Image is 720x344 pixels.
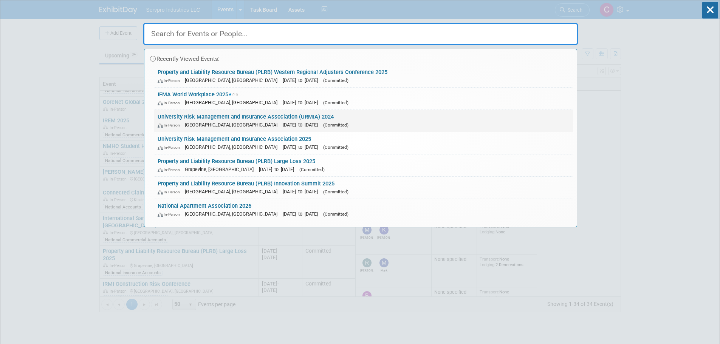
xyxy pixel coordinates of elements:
[323,189,348,194] span: (Committed)
[185,100,281,105] span: [GEOGRAPHIC_DATA], [GEOGRAPHIC_DATA]
[259,167,298,172] span: [DATE] to [DATE]
[185,189,281,194] span: [GEOGRAPHIC_DATA], [GEOGRAPHIC_DATA]
[158,167,183,172] span: In-Person
[185,122,281,128] span: [GEOGRAPHIC_DATA], [GEOGRAPHIC_DATA]
[283,189,322,194] span: [DATE] to [DATE]
[154,65,573,87] a: Property and Liability Resource Bureau (PLRB) Western Regional Adjusters Conference 2025 In-Perso...
[299,167,325,172] span: (Committed)
[154,154,573,176] a: Property and Liability Resource Bureau (PLRB) Large Loss 2025 In-Person Grapevine, [GEOGRAPHIC_DA...
[185,77,281,83] span: [GEOGRAPHIC_DATA], [GEOGRAPHIC_DATA]
[283,77,322,83] span: [DATE] to [DATE]
[283,144,322,150] span: [DATE] to [DATE]
[154,88,573,110] a: IFMA World Workplace 2025 In-Person [GEOGRAPHIC_DATA], [GEOGRAPHIC_DATA] [DATE] to [DATE] (Commit...
[323,100,348,105] span: (Committed)
[185,167,257,172] span: Grapevine, [GEOGRAPHIC_DATA]
[323,78,348,83] span: (Committed)
[154,110,573,132] a: University Risk Management and Insurance Association (URMIA) 2024 In-Person [GEOGRAPHIC_DATA], [G...
[283,122,322,128] span: [DATE] to [DATE]
[323,122,348,128] span: (Committed)
[185,211,281,217] span: [GEOGRAPHIC_DATA], [GEOGRAPHIC_DATA]
[158,212,183,217] span: In-Person
[154,199,573,221] a: National Apartment Association 2026 In-Person [GEOGRAPHIC_DATA], [GEOGRAPHIC_DATA] [DATE] to [DAT...
[158,190,183,194] span: In-Person
[158,100,183,105] span: In-Person
[148,49,573,65] div: Recently Viewed Events:
[143,23,578,45] input: Search for Events or People...
[158,123,183,128] span: In-Person
[323,211,348,217] span: (Committed)
[323,145,348,150] span: (Committed)
[283,211,322,217] span: [DATE] to [DATE]
[158,78,183,83] span: In-Person
[185,144,281,150] span: [GEOGRAPHIC_DATA], [GEOGRAPHIC_DATA]
[154,132,573,154] a: University Risk Management and Insurance Association 2025 In-Person [GEOGRAPHIC_DATA], [GEOGRAPHI...
[158,145,183,150] span: In-Person
[283,100,322,105] span: [DATE] to [DATE]
[154,177,573,199] a: Property and Liability Resource Bureau (PLRB) Innovation Summit 2025 In-Person [GEOGRAPHIC_DATA],...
